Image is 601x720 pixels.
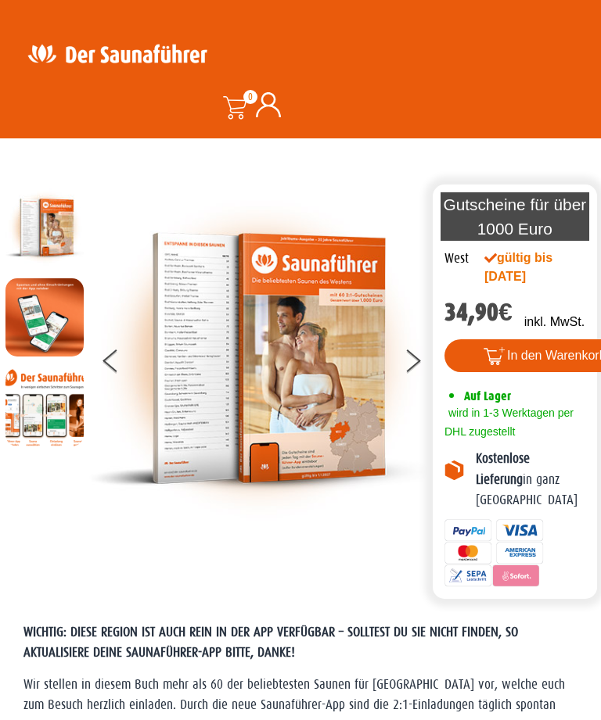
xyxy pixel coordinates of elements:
[89,188,430,528] img: der-saunafuehrer-2025-west
[5,188,84,267] img: der-saunafuehrer-2025-west
[444,298,513,327] bdi: 34,90
[476,449,585,510] p: in ganz [GEOGRAPHIC_DATA]
[5,368,84,446] img: Anleitung7tn
[444,407,574,438] span: wird in 1-3 Werktagen per DHL zugestellt
[464,389,511,403] span: Auf Lager
[444,249,469,269] div: West
[441,192,589,241] p: Gutscheine für über 1000 Euro
[524,313,585,331] p: inkl. MwSt.
[484,249,567,286] div: gültig bis [DATE]
[5,278,84,356] img: MOCKUP-iPhone_regional
[498,298,513,327] span: €
[23,625,518,660] span: WICHTIG: DIESE REGION IST AUCH REIN IN DER APP VERFÜGBAR – SOLLTEST DU SIE NICHT FINDEN, SO AKTUA...
[243,90,257,104] span: 0
[476,451,530,486] b: Kostenlose Lieferung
